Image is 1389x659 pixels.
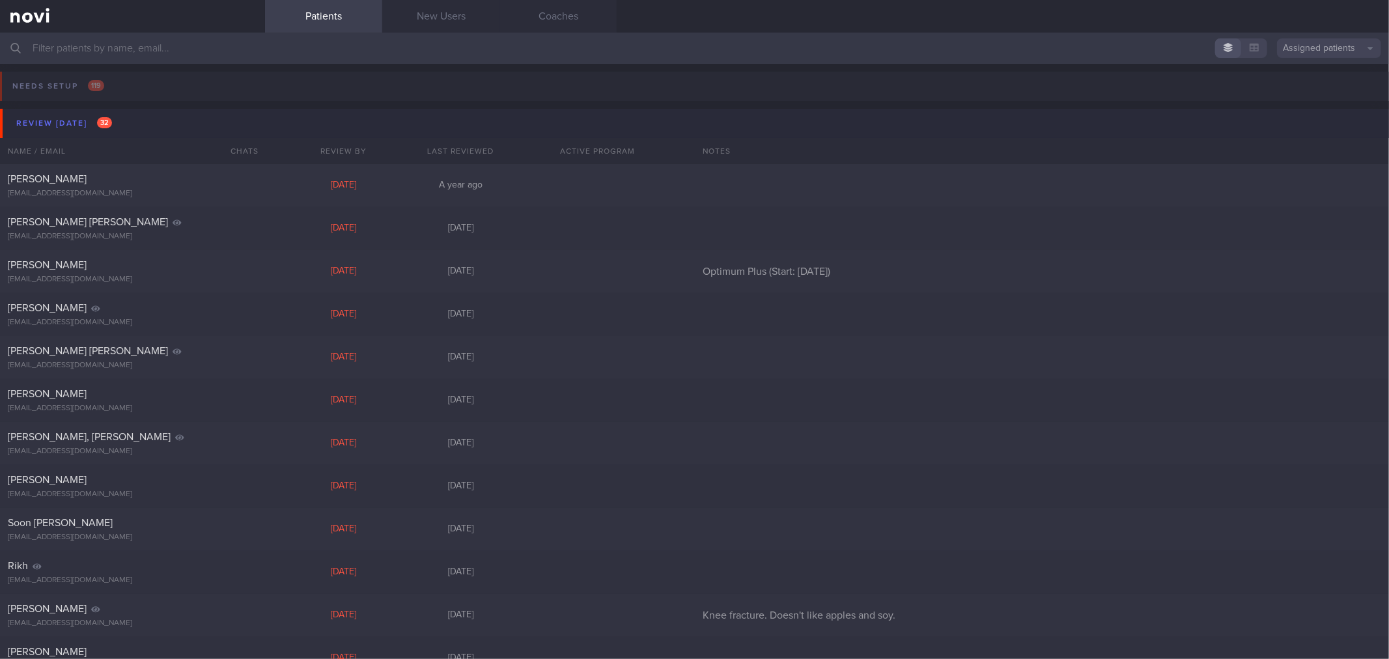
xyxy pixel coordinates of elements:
div: [EMAIL_ADDRESS][DOMAIN_NAME] [8,619,257,628]
span: Rikh [8,561,28,571]
div: [DATE] [402,438,519,449]
div: [DATE] [285,395,402,406]
div: [DATE] [285,223,402,234]
span: [PERSON_NAME] [8,475,87,485]
div: [EMAIL_ADDRESS][DOMAIN_NAME] [8,533,257,542]
div: [DATE] [285,481,402,492]
div: [EMAIL_ADDRESS][DOMAIN_NAME] [8,275,257,285]
span: [PERSON_NAME] [8,389,87,399]
span: [PERSON_NAME] [8,174,87,184]
div: Knee fracture. Doesn't like apples and soy. [695,609,1389,622]
div: Review [DATE] [13,115,115,132]
div: Active Program [519,138,675,164]
div: Review By [285,138,402,164]
div: [DATE] [402,610,519,621]
span: [PERSON_NAME] [8,260,87,270]
span: [PERSON_NAME] [8,604,87,614]
span: [PERSON_NAME] [PERSON_NAME] [8,346,168,356]
div: [DATE] [285,352,402,363]
div: [EMAIL_ADDRESS][DOMAIN_NAME] [8,232,257,242]
div: [DATE] [402,395,519,406]
div: [EMAIL_ADDRESS][DOMAIN_NAME] [8,404,257,414]
div: [DATE] [402,567,519,578]
div: Last Reviewed [402,138,519,164]
div: Notes [695,138,1389,164]
div: [EMAIL_ADDRESS][DOMAIN_NAME] [8,490,257,499]
div: A year ago [402,180,519,191]
div: [DATE] [285,524,402,535]
div: Chats [213,138,265,164]
div: Optimum Plus (Start: [DATE]) [695,265,1389,278]
span: [PERSON_NAME] [8,303,87,313]
span: [PERSON_NAME] [PERSON_NAME] [8,217,168,227]
div: [EMAIL_ADDRESS][DOMAIN_NAME] [8,447,257,456]
div: [DATE] [285,438,402,449]
button: Assigned patients [1277,38,1381,58]
span: [PERSON_NAME], [PERSON_NAME] [8,432,171,442]
div: [DATE] [285,266,402,277]
div: [EMAIL_ADDRESS][DOMAIN_NAME] [8,361,257,371]
div: [DATE] [402,352,519,363]
div: [EMAIL_ADDRESS][DOMAIN_NAME] [8,189,257,199]
span: 32 [97,117,112,128]
div: [DATE] [402,481,519,492]
div: [DATE] [402,266,519,277]
div: [DATE] [285,610,402,621]
span: Soon [PERSON_NAME] [8,518,113,528]
div: [EMAIL_ADDRESS][DOMAIN_NAME] [8,576,257,585]
div: [EMAIL_ADDRESS][DOMAIN_NAME] [8,318,257,328]
span: [PERSON_NAME] [8,647,87,657]
div: [DATE] [402,309,519,320]
div: [DATE] [402,524,519,535]
div: [DATE] [285,180,402,191]
div: [DATE] [402,223,519,234]
div: Needs setup [9,77,107,95]
div: [DATE] [285,567,402,578]
span: 119 [88,80,104,91]
div: [DATE] [285,309,402,320]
